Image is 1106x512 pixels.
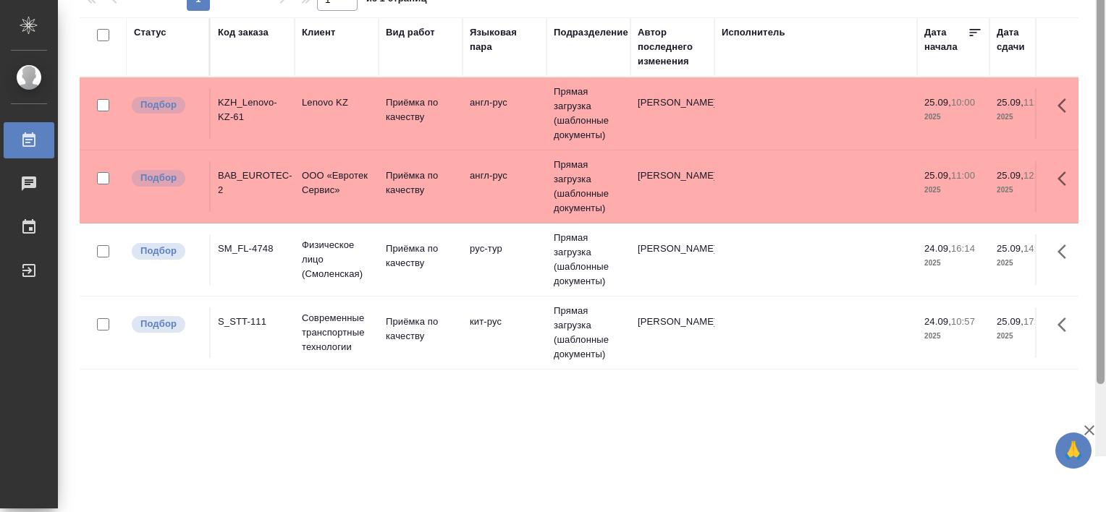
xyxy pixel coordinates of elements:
p: Подбор [140,98,177,112]
p: Физическое лицо (Смоленская) [302,238,371,281]
p: 2025 [997,256,1055,270]
p: 24.09, [924,316,951,327]
td: [PERSON_NAME] [630,88,714,139]
p: Подбор [140,317,177,331]
div: Дата сдачи [997,25,1040,54]
p: 25.09, [997,97,1023,108]
p: 10:00 [951,97,975,108]
p: Приёмка по качеству [386,168,455,197]
td: рус-тур [463,234,546,285]
p: 11:00 [951,170,975,181]
td: англ-рус [463,161,546,212]
p: 2025 [997,183,1055,197]
p: 24.09, [924,243,951,254]
button: Здесь прячутся важные кнопки [1049,307,1084,342]
p: 2025 [924,110,982,124]
td: Прямая загрузка (шаблонные документы) [546,223,630,296]
button: Здесь прячутся важные кнопки [1049,161,1084,196]
span: 🙏 [1061,435,1086,466]
div: KZH_Lenovo-KZ-61 [218,95,287,124]
div: Можно подбирать исполнителей [130,95,202,115]
p: 11:00 [1023,97,1047,108]
button: Здесь прячутся важные кнопки [1049,88,1084,123]
div: Клиент [302,25,335,40]
p: Приёмка по качеству [386,315,455,344]
p: ООО «Евротек Сервис» [302,168,371,197]
div: Исполнитель [722,25,785,40]
td: [PERSON_NAME] [630,234,714,285]
p: 2025 [924,256,982,270]
p: 2025 [924,329,982,344]
div: Статус [134,25,166,40]
p: Lenovo KZ [302,95,371,110]
div: Языковая пара [470,25,539,54]
div: Подразделение [554,25,628,40]
p: 10:57 [951,316,975,327]
div: S_STT-111 [218,315,287,329]
p: 25.09, [997,243,1023,254]
p: 25.09, [924,170,951,181]
td: [PERSON_NAME] [630,161,714,212]
p: 16:14 [951,243,975,254]
td: [PERSON_NAME] [630,307,714,358]
td: кит-рус [463,307,546,358]
p: 17:00 [1023,316,1047,327]
div: SM_FL-4748 [218,242,287,256]
div: Код заказа [218,25,269,40]
div: Вид работ [386,25,435,40]
p: 2025 [997,110,1055,124]
div: BAB_EUROTEC-2 [218,168,287,197]
div: Можно подбирать исполнителей [130,168,202,188]
p: 2025 [924,183,982,197]
div: Автор последнего изменения [638,25,707,69]
p: Приёмка по качеству [386,242,455,270]
p: 12:00 [1023,170,1047,181]
td: Прямая загрузка (шаблонные документы) [546,150,630,223]
td: Прямая загрузка (шаблонные документы) [546,296,630,369]
p: 25.09, [924,97,951,108]
td: Прямая загрузка (шаблонные документы) [546,77,630,150]
button: 🙏 [1055,432,1092,469]
p: 14:00 [1023,243,1047,254]
div: Можно подбирать исполнителей [130,315,202,334]
p: Приёмка по качеству [386,95,455,124]
p: Подбор [140,171,177,185]
button: Здесь прячутся важные кнопки [1049,234,1084,269]
td: англ-рус [463,88,546,139]
div: Можно подбирать исполнителей [130,242,202,261]
p: 25.09, [997,170,1023,181]
p: Современные транспортные технологии [302,311,371,354]
div: Дата начала [924,25,968,54]
p: 2025 [997,329,1055,344]
p: Подбор [140,244,177,258]
p: 25.09, [997,316,1023,327]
